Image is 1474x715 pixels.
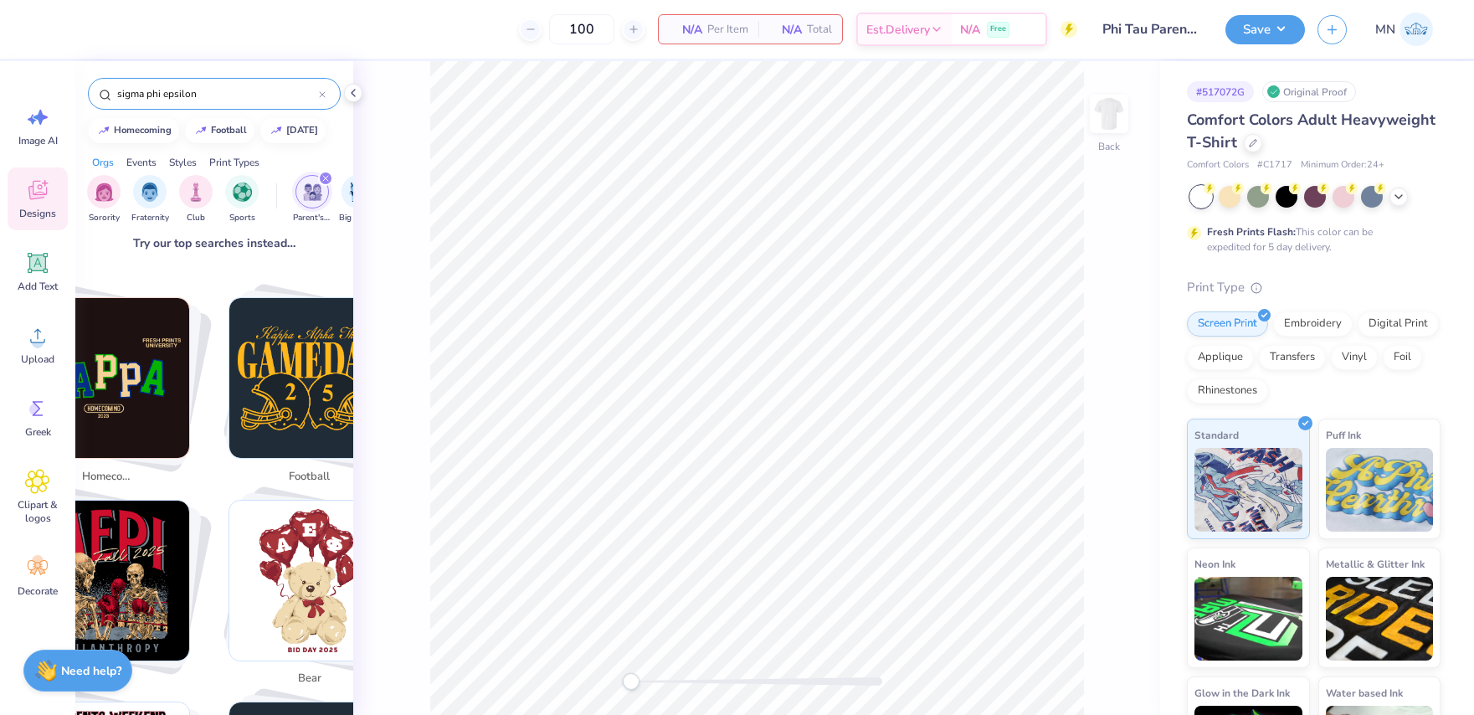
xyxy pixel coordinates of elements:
[1225,15,1305,44] button: Save
[1259,345,1326,370] div: Transfers
[768,21,802,39] span: N/A
[707,21,748,39] span: Per Item
[260,118,326,143] button: [DATE]
[1194,684,1290,702] span: Glow in the Dark Ink
[61,663,121,679] strong: Need help?
[179,175,213,224] button: filter button
[131,212,169,224] span: Fraternity
[1207,225,1296,239] strong: Fresh Prints Flash:
[1301,158,1384,172] span: Minimum Order: 24 +
[339,212,377,224] span: Big Little Reveal
[229,298,389,458] img: football
[233,183,252,202] img: Sports Image
[1194,448,1302,532] img: Standard
[1375,20,1395,39] span: MN
[1400,13,1433,46] img: Mark Navarro
[1090,13,1213,46] input: Untitled Design
[866,21,930,39] span: Est. Delivery
[21,352,54,366] span: Upload
[92,155,114,170] div: Orgs
[1194,577,1302,661] img: Neon Ink
[1187,110,1435,152] span: Comfort Colors Adult Heavyweight T-Shirt
[549,14,614,44] input: – –
[229,501,389,661] img: bear
[131,175,169,224] div: filter for Fraternity
[126,155,157,170] div: Events
[211,126,247,135] div: football
[623,673,639,690] div: Accessibility label
[1187,311,1268,337] div: Screen Print
[807,21,832,39] span: Total
[95,183,114,202] img: Sorority Image
[349,183,367,202] img: Big Little Reveal Image
[218,297,410,491] button: Stack Card Button football
[303,183,322,202] img: Parent's Weekend Image
[18,500,210,694] button: Stack Card Button halloween
[18,297,210,491] button: Stack Card Button homecoming
[293,175,331,224] div: filter for Parent's Weekend
[18,584,58,598] span: Decorate
[339,175,377,224] div: filter for Big Little Reveal
[133,234,295,252] span: Try our top searches instead…
[1187,345,1254,370] div: Applique
[229,212,255,224] span: Sports
[282,671,336,687] span: bear
[131,175,169,224] button: filter button
[29,501,189,661] img: halloween
[293,212,331,224] span: Parent's Weekend
[1194,426,1239,444] span: Standard
[960,21,980,39] span: N/A
[1262,81,1356,102] div: Original Proof
[187,212,205,224] span: Club
[10,498,65,525] span: Clipart & logos
[87,175,121,224] div: filter for Sorority
[1187,278,1441,297] div: Print Type
[179,175,213,224] div: filter for Club
[1187,81,1254,102] div: # 517072G
[89,212,120,224] span: Sorority
[270,126,283,136] img: trend_line.gif
[1273,311,1353,337] div: Embroidery
[1098,139,1120,154] div: Back
[1187,378,1268,404] div: Rhinestones
[25,425,51,439] span: Greek
[114,126,172,135] div: homecoming
[1326,448,1434,532] img: Puff Ink
[1092,97,1126,131] img: Back
[18,280,58,293] span: Add Text
[1331,345,1378,370] div: Vinyl
[185,118,254,143] button: football
[293,175,331,224] button: filter button
[116,85,319,102] input: Try "Alpha"
[18,134,58,147] span: Image AI
[1383,345,1422,370] div: Foil
[1326,426,1361,444] span: Puff Ink
[82,469,136,486] span: homecoming
[169,155,197,170] div: Styles
[286,126,318,135] div: halloween
[187,183,205,202] img: Club Image
[194,126,208,136] img: trend_line.gif
[88,118,179,143] button: homecoming
[1358,311,1439,337] div: Digital Print
[225,175,259,224] button: filter button
[669,21,702,39] span: N/A
[1368,13,1441,46] a: MN
[1257,158,1292,172] span: # C1717
[29,298,189,458] img: homecoming
[218,500,410,694] button: Stack Card Button bear
[19,207,56,220] span: Designs
[87,175,121,224] button: filter button
[339,175,377,224] button: filter button
[282,469,336,486] span: football
[1207,224,1413,255] div: This color can be expedited for 5 day delivery.
[1187,158,1249,172] span: Comfort Colors
[1326,577,1434,661] img: Metallic & Glitter Ink
[209,155,259,170] div: Print Types
[1326,684,1403,702] span: Water based Ink
[141,183,159,202] img: Fraternity Image
[1194,555,1235,573] span: Neon Ink
[97,126,110,136] img: trend_line.gif
[225,175,259,224] div: filter for Sports
[990,23,1006,35] span: Free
